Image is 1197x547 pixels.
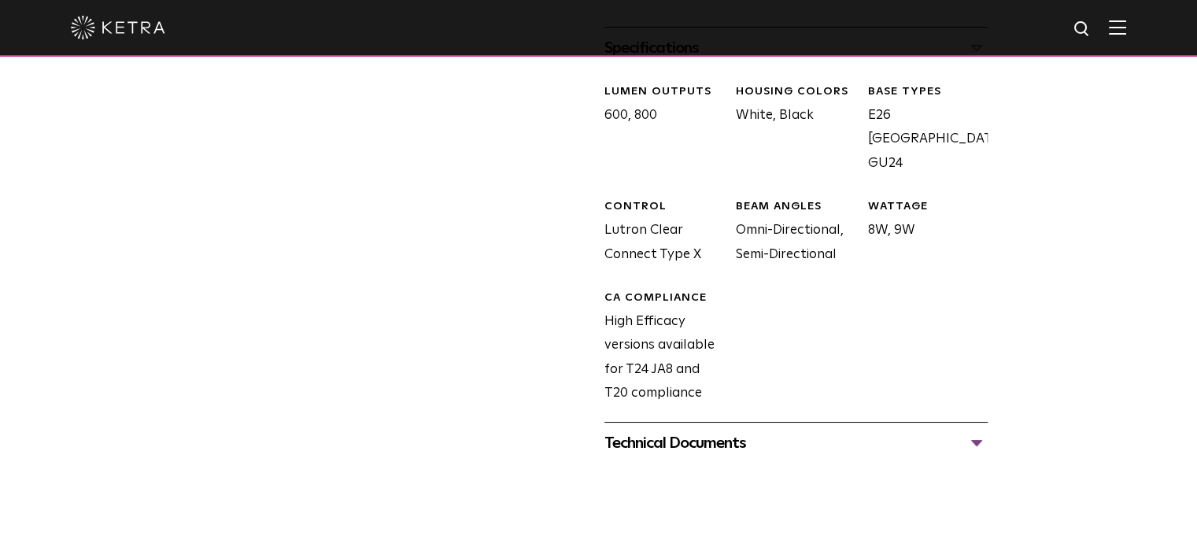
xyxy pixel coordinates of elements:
img: Hamburger%20Nav.svg [1109,20,1126,35]
div: LUMEN OUTPUTS [604,84,724,100]
div: BASE TYPES [867,84,987,100]
div: HOUSING COLORS [736,84,855,100]
div: 8W, 9W [855,199,987,267]
div: White, Black [724,84,855,176]
div: Technical Documents [604,431,988,456]
div: Lutron Clear Connect Type X [593,199,724,267]
div: CONTROL [604,199,724,215]
div: E26 [GEOGRAPHIC_DATA], GU24 [855,84,987,176]
div: Omni-Directional, Semi-Directional [724,199,855,267]
div: High Efficacy versions available for T24 JA8 and T20 compliance [593,290,724,406]
div: CA Compliance [604,290,724,306]
img: search icon [1073,20,1092,39]
div: BEAM ANGLES [736,199,855,215]
div: WATTAGE [867,199,987,215]
img: ketra-logo-2019-white [71,16,165,39]
div: 600, 800 [593,84,724,176]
